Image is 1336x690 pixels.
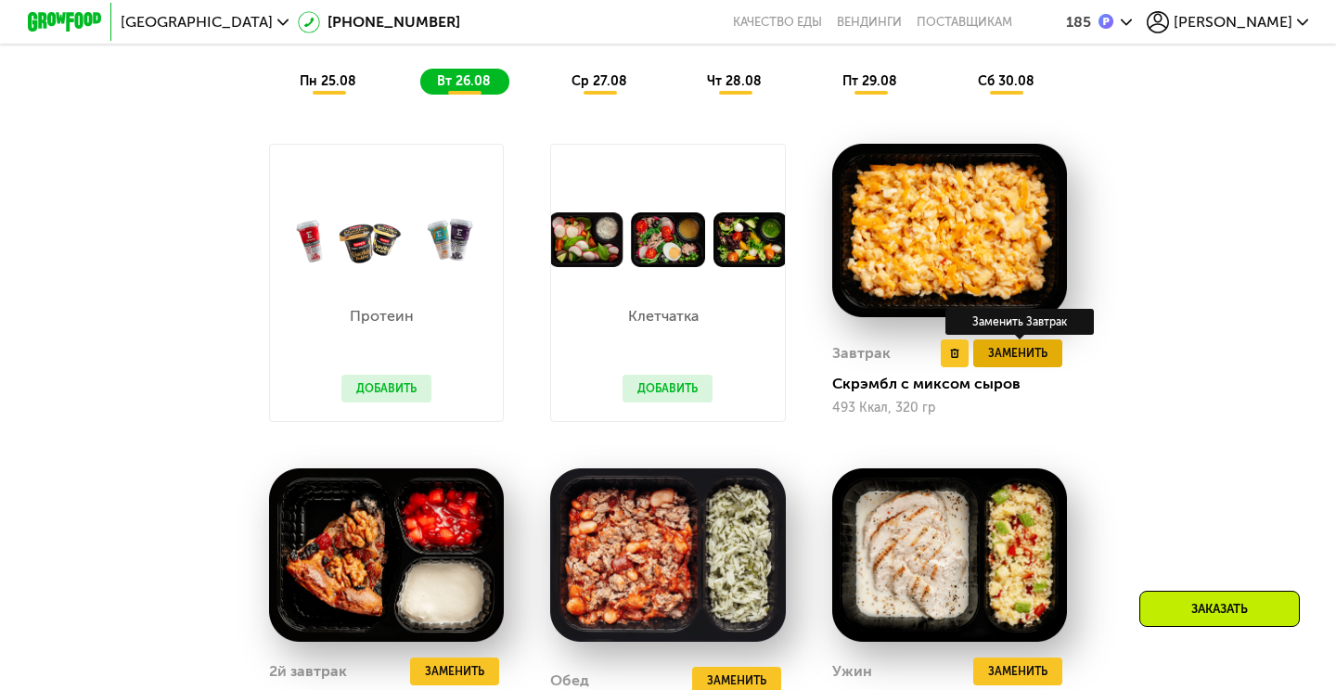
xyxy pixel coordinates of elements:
button: Заменить [410,658,499,685]
span: [PERSON_NAME] [1174,15,1292,30]
button: Добавить [623,375,713,402]
span: Заменить [425,662,484,681]
div: Завтрак [832,339,891,367]
div: Скрэмбл с миксом сыров [832,375,1082,393]
p: Клетчатка [623,309,703,324]
span: пт 29.08 [842,73,897,89]
span: вт 26.08 [437,73,491,89]
span: Заменить [988,662,1047,681]
div: 185 [1066,15,1091,30]
button: Заменить [973,339,1062,367]
button: Заменить [973,658,1062,685]
a: Качество еды [733,15,822,30]
span: Заменить [988,344,1047,363]
a: Вендинги [837,15,902,30]
a: [PHONE_NUMBER] [298,11,460,33]
span: чт 28.08 [707,73,762,89]
div: 2й завтрак [269,658,347,685]
span: [GEOGRAPHIC_DATA] [121,15,273,30]
div: Заменить Завтрак [945,309,1094,335]
button: Добавить [341,375,431,402]
div: 493 Ккал, 320 гр [832,401,1067,415]
div: Заказать [1139,591,1300,627]
p: Протеин [341,309,422,324]
span: Заменить [707,671,766,690]
span: ср 27.08 [572,73,627,89]
div: Ужин [832,658,872,685]
span: пн 25.08 [300,73,356,89]
span: сб 30.08 [978,73,1034,89]
div: поставщикам [917,15,1012,30]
